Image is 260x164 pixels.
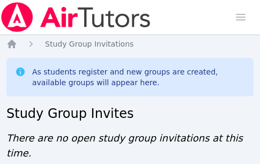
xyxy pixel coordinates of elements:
div: As students register and new groups are created, available groups will appear here. [32,66,245,88]
span: There are no open study group invitations at this time. [6,132,243,159]
span: Study Group Invitations [45,40,133,48]
h2: Study Group Invites [6,105,254,122]
a: Study Group Invitations [45,39,133,49]
nav: Breadcrumb [6,39,254,49]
